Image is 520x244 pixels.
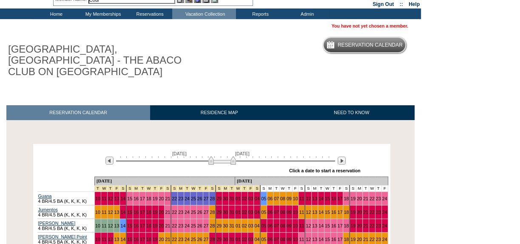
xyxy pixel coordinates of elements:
a: 09 [287,196,292,201]
a: 07 [274,237,279,242]
img: Previous [105,157,114,165]
a: 19 [350,210,355,215]
a: 05 [261,223,266,228]
a: 12 [306,237,311,242]
td: F [292,185,298,192]
a: NEED TO KNOW [288,105,415,120]
a: 01 [236,223,241,228]
td: Spring Break Wk 4 2026 [235,185,241,192]
a: 23 [376,237,381,242]
a: 09 [287,210,292,215]
a: 01 [236,237,241,242]
a: 20 [159,210,164,215]
a: 13 [114,196,119,201]
a: 16 [134,237,139,242]
a: 15 [325,237,330,242]
a: 16 [331,237,336,242]
a: 21 [165,237,170,242]
a: 19 [153,237,158,242]
a: 14 [318,237,324,242]
a: 17 [140,237,145,242]
a: 04 [254,237,259,242]
a: 09 [287,237,292,242]
td: 4 BR/4.5 BA (K, K, K, K) [37,219,95,233]
a: 21 [363,223,368,228]
a: 20 [159,223,164,228]
a: 18 [146,237,151,242]
a: 12 [306,223,311,228]
td: F [381,185,388,192]
a: 30 [223,223,228,228]
td: Spring Break Wk 4 2026 [247,185,254,192]
a: 11 [299,196,304,201]
a: Sign Out [372,1,394,7]
a: 29 [216,196,222,201]
a: 08 [280,237,285,242]
a: 20 [159,237,164,242]
a: 14 [318,223,324,228]
a: 23 [376,223,381,228]
a: 11 [299,237,304,242]
a: 11 [102,196,107,201]
a: 13 [114,237,119,242]
a: 26 [197,196,202,201]
a: 24 [382,196,387,201]
a: 31 [229,237,234,242]
a: 15 [325,210,330,215]
a: 23 [178,223,183,228]
a: 10 [293,223,298,228]
a: 16 [331,223,336,228]
a: 19 [350,196,355,201]
td: T [375,185,381,192]
a: 24 [382,210,387,215]
a: 11 [102,210,107,215]
td: S [260,185,267,192]
td: Spring Break Wk 3 2026 [178,185,184,192]
a: 22 [369,237,375,242]
a: 02 [242,237,247,242]
a: 16 [134,223,139,228]
td: Spring Break Wk 3 2026 [184,185,190,192]
a: 15 [127,210,132,215]
a: 24 [185,196,190,201]
a: 13 [114,210,119,215]
a: 20 [357,196,362,201]
a: 19 [153,210,158,215]
a: 20 [357,237,362,242]
a: 01 [236,196,241,201]
a: 24 [185,210,190,215]
td: T [273,185,280,192]
a: 21 [165,210,170,215]
a: 21 [165,196,170,201]
a: 11 [102,223,107,228]
a: 10 [293,196,298,201]
td: Spring Break Wk 4 2026 [222,185,229,192]
a: 06 [267,223,273,228]
a: 24 [185,237,190,242]
td: Spring Break Wk 2 2026 [139,185,145,192]
a: [PERSON_NAME] [38,221,76,226]
a: 09 [287,223,292,228]
td: T [330,185,337,192]
a: Help [409,1,420,7]
a: 17 [338,237,343,242]
span: [DATE] [235,151,250,156]
a: 25 [191,237,196,242]
a: 29 [216,223,222,228]
td: 4 BR/4.5 BA (K, K, K, K) [37,192,95,205]
a: 23 [178,210,183,215]
a: 14 [120,196,125,201]
h5: Reservation Calendar [338,42,403,48]
a: 12 [108,237,113,242]
td: W [279,185,286,192]
a: Jumentos [38,207,58,212]
a: 19 [153,223,158,228]
a: 14 [318,196,324,201]
a: 31 [229,210,234,215]
a: 15 [325,196,330,201]
a: 13 [312,196,317,201]
a: 15 [325,223,330,228]
a: 29 [216,210,222,215]
a: 26 [197,210,202,215]
a: 27 [204,196,209,201]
